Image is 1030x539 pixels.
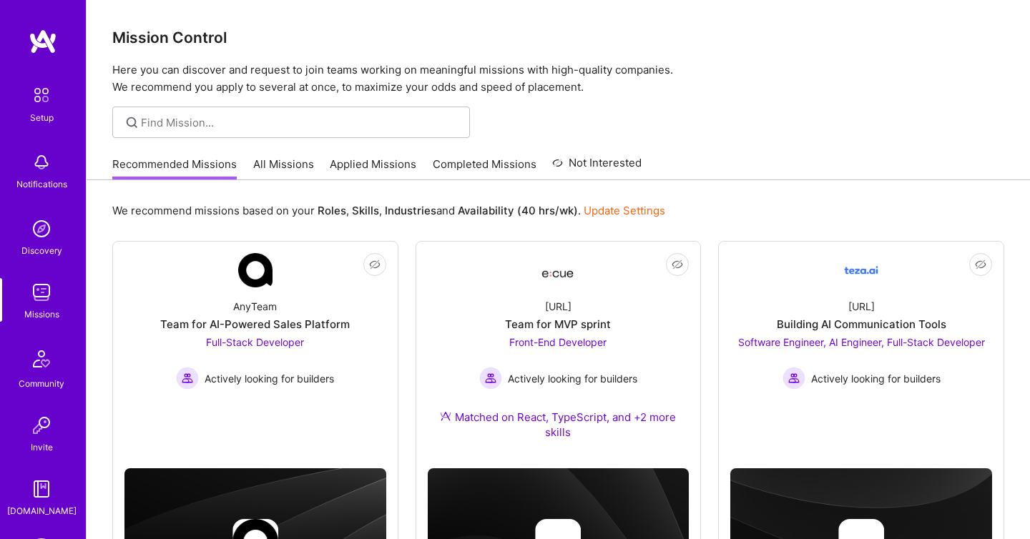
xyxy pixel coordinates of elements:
[112,157,237,180] a: Recommended Missions
[30,110,54,125] div: Setup
[26,80,57,110] img: setup
[552,154,642,180] a: Not Interested
[27,475,56,503] img: guide book
[27,214,56,243] img: discovery
[7,503,77,518] div: [DOMAIN_NAME]
[24,342,59,376] img: Community
[29,29,57,54] img: logo
[21,243,62,258] div: Discovery
[330,157,416,180] a: Applied Missions
[27,278,56,307] img: teamwork
[16,177,67,192] div: Notifications
[27,411,56,440] img: Invite
[253,157,314,180] a: All Missions
[31,440,53,455] div: Invite
[433,157,536,180] a: Completed Missions
[24,307,59,322] div: Missions
[27,148,56,177] img: bell
[19,376,64,391] div: Community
